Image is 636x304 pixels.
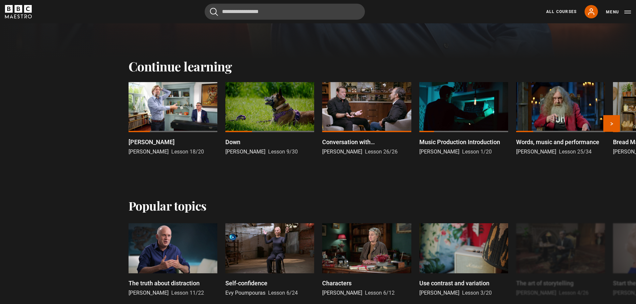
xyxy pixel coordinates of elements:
p: Down [225,137,240,146]
span: [PERSON_NAME] [322,148,362,155]
p: Conversation with [PERSON_NAME] [322,137,411,146]
span: Lesson 6/24 [268,290,298,296]
p: Characters [322,279,352,288]
span: Lesson 3/20 [462,290,492,296]
a: Use contrast and variation [PERSON_NAME] Lesson 3/20 [419,223,508,297]
span: Lesson 11/22 [171,290,204,296]
a: Conversation with [PERSON_NAME] [PERSON_NAME] Lesson 26/26 [322,82,411,156]
span: [PERSON_NAME] [225,148,265,155]
span: Lesson 26/26 [365,148,398,155]
a: Characters [PERSON_NAME] Lesson 6/12 [322,223,411,297]
svg: BBC Maestro [5,5,32,18]
p: Music Production Introduction [419,137,500,146]
input: Search [205,4,365,20]
span: Lesson 18/20 [171,148,204,155]
span: Lesson 1/20 [462,148,492,155]
span: [PERSON_NAME] [516,148,556,155]
span: [PERSON_NAME] [419,290,459,296]
a: [PERSON_NAME] [PERSON_NAME] Lesson 18/20 [129,82,217,156]
span: [PERSON_NAME] [322,290,362,296]
p: The art of storytelling [516,279,574,288]
a: Words, music and performance [PERSON_NAME] Lesson 25/34 [516,82,605,156]
button: Toggle navigation [606,9,631,15]
a: The art of storytelling [PERSON_NAME] Lesson 4/26 [516,223,605,297]
span: [PERSON_NAME] [129,148,169,155]
a: Self-confidence Evy Poumpouras Lesson 6/24 [225,223,314,297]
span: [PERSON_NAME] [516,290,556,296]
p: Use contrast and variation [419,279,489,288]
span: Lesson 6/12 [365,290,395,296]
span: [PERSON_NAME] [419,148,459,155]
a: The truth about distraction [PERSON_NAME] Lesson 11/22 [129,223,217,297]
span: Lesson 9/30 [268,148,298,155]
button: Submit the search query [210,8,218,16]
p: Words, music and performance [516,137,599,146]
a: All Courses [546,9,577,15]
span: Evy Poumpouras [225,290,265,296]
h2: Popular topics [129,199,207,213]
p: Self-confidence [225,279,267,288]
a: Music Production Introduction [PERSON_NAME] Lesson 1/20 [419,82,508,156]
span: Lesson 25/34 [559,148,592,155]
h2: Continue learning [129,59,508,74]
a: Down [PERSON_NAME] Lesson 9/30 [225,82,314,156]
span: [PERSON_NAME] [129,290,169,296]
p: The truth about distraction [129,279,200,288]
span: Lesson 4/26 [559,290,589,296]
p: [PERSON_NAME] [129,137,175,146]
